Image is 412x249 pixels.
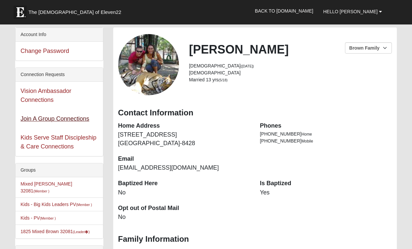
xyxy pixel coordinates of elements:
li: [DEMOGRAPHIC_DATA] [189,69,392,76]
small: (Leader ) [73,230,90,234]
a: Kids - Big Kids Leaders PV(Member ) [20,202,92,207]
small: (5/18) [219,78,227,82]
dt: Email [118,155,250,163]
img: Eleven22 logo [14,6,27,19]
a: Kids - PV(Member ) [20,215,56,221]
small: (Member ) [40,216,56,220]
dd: [STREET_ADDRESS] [GEOGRAPHIC_DATA]-8428 [118,131,250,147]
small: ([DATE]) [241,64,254,68]
small: (Member ) [76,203,92,207]
dt: Is Baptized [260,179,392,188]
div: Groups [16,163,103,177]
dt: Baptized Here [118,179,250,188]
a: The [DEMOGRAPHIC_DATA] of Eleven22 [10,2,142,19]
a: 1825 Mixed Brown 32081(Leader) [20,229,89,234]
a: Back to [DOMAIN_NAME] [250,3,318,19]
dt: Phones [260,122,392,130]
dt: Home Address [118,122,250,130]
h3: Contact Information [118,108,392,118]
a: Join A Group Connections [20,115,89,122]
dd: Yes [260,188,392,197]
h2: [PERSON_NAME] [189,42,392,57]
a: Change Password [20,48,69,54]
a: Mixed [PERSON_NAME] 32081(Member ) [20,181,72,193]
a: Hello [PERSON_NAME] [318,3,387,20]
span: Mobile [301,139,313,144]
h3: Family Information [118,234,392,244]
div: Account Info [16,28,103,42]
li: Married 13 yrs [189,76,392,83]
span: Home [301,132,312,137]
a: Vision Ambassador Connections [20,88,71,103]
span: The [DEMOGRAPHIC_DATA] of Eleven22 [28,9,121,16]
a: Kids Serve Staff Discipleship & Care Connections [20,134,96,150]
dt: Opt out of Postal Mail [118,204,250,213]
li: [PHONE_NUMBER] [260,131,392,138]
div: Connection Requests [16,68,103,82]
small: (Member ) [33,189,49,193]
a: View Fullsize Photo [118,34,179,95]
span: Hello [PERSON_NAME] [323,9,378,14]
li: [PHONE_NUMBER] [260,138,392,145]
dd: No [118,213,250,222]
dd: [EMAIL_ADDRESS][DOMAIN_NAME] [118,164,250,172]
li: [DEMOGRAPHIC_DATA] [189,62,392,69]
dd: No [118,188,250,197]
